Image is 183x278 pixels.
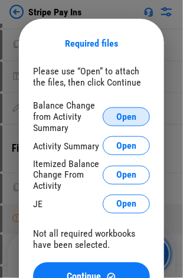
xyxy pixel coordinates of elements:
[33,66,150,88] div: Please use “Open” to attach the files, then click Continue
[103,166,150,185] button: Open
[103,136,150,155] button: Open
[103,195,150,214] button: Open
[116,199,136,209] span: Open
[116,112,136,122] span: Open
[33,100,103,133] div: Balance Change from Activity Summary
[33,38,150,49] div: Required files
[33,158,103,192] div: Itemized Balance Change From Activity
[116,171,136,180] span: Open
[33,199,43,210] div: JE
[103,107,150,126] button: Open
[116,141,136,151] span: Open
[33,228,150,251] div: Not all required workbooks have been selected.
[33,140,99,152] div: Activity Summary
